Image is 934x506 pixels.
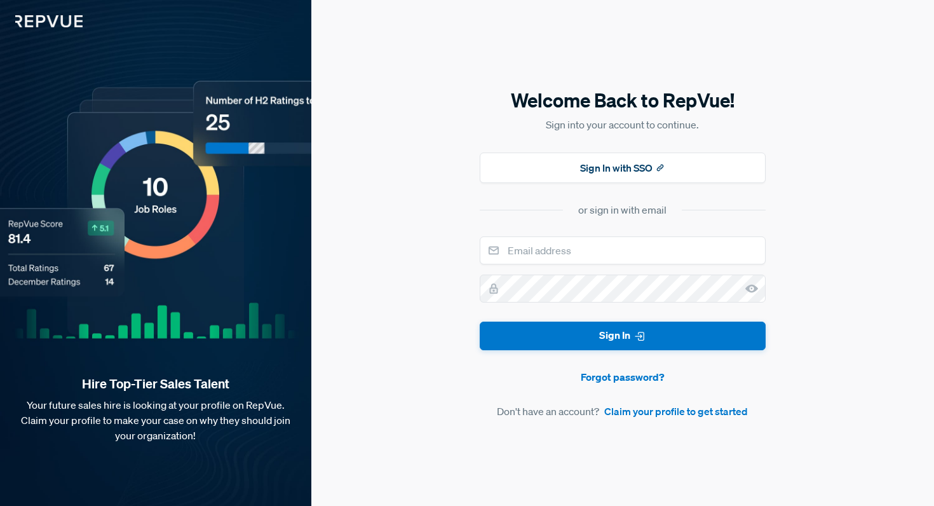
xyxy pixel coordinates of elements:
article: Don't have an account? [480,404,766,419]
h5: Welcome Back to RepVue! [480,87,766,114]
input: Email address [480,236,766,264]
a: Forgot password? [480,369,766,385]
strong: Hire Top-Tier Sales Talent [20,376,291,392]
button: Sign In [480,322,766,350]
button: Sign In with SSO [480,153,766,183]
p: Sign into your account to continue. [480,117,766,132]
p: Your future sales hire is looking at your profile on RepVue. Claim your profile to make your case... [20,397,291,443]
div: or sign in with email [578,202,667,217]
a: Claim your profile to get started [604,404,748,419]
